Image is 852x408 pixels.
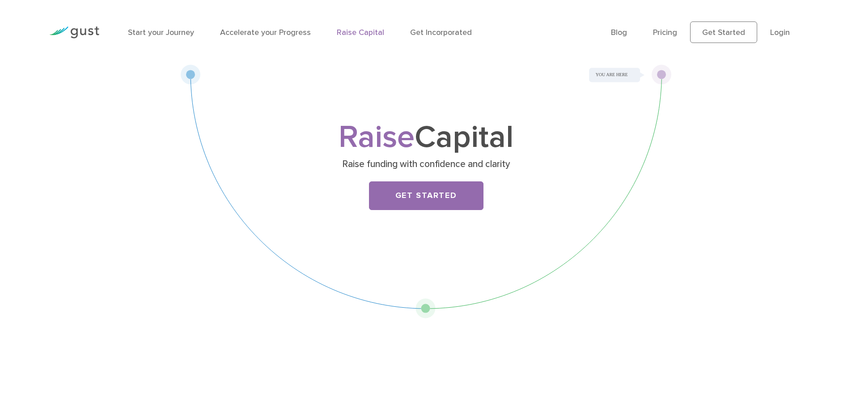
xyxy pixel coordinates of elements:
a: Get Started [369,181,483,210]
a: Get Incorporated [410,28,472,37]
h1: Capital [250,123,603,152]
a: Accelerate your Progress [220,28,311,37]
a: Raise Capital [337,28,384,37]
p: Raise funding with confidence and clarity [253,158,599,171]
span: Raise [339,118,415,156]
a: Start your Journey [128,28,194,37]
img: Gust Logo [49,26,99,39]
a: Get Started [690,21,757,43]
a: Blog [611,28,627,37]
a: Login [770,28,790,37]
a: Pricing [653,28,677,37]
